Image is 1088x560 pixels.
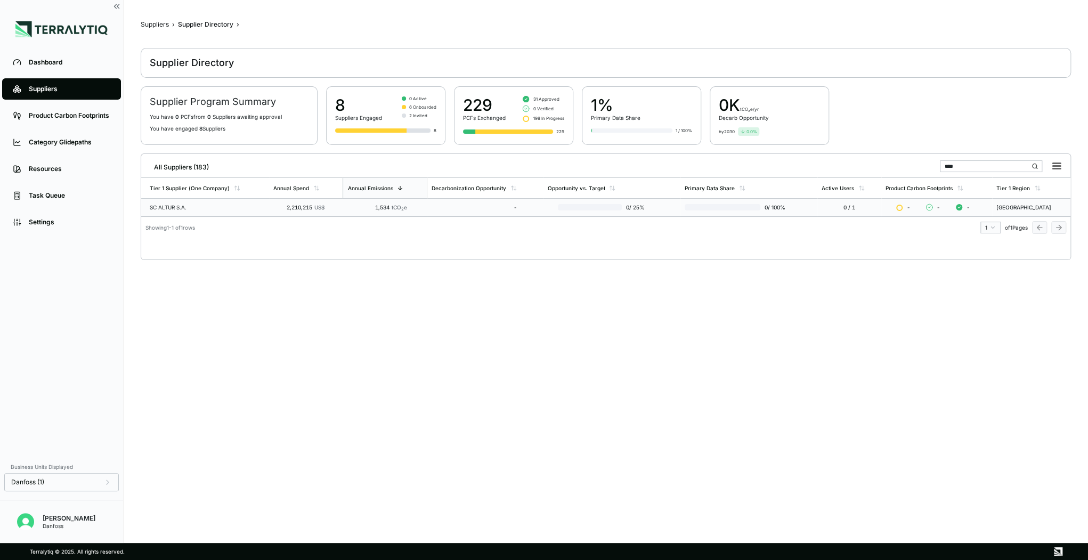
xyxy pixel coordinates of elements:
button: 1 [980,222,1001,233]
span: 0 [175,113,179,120]
p: You have engaged Suppliers [150,125,308,132]
span: US$ [314,204,324,210]
div: Suppliers [141,20,169,29]
div: Danfoss [43,523,95,529]
div: Settings [29,218,110,226]
div: Product Carbon Footprints [29,111,110,120]
div: Business Units Displayed [4,460,119,473]
span: 8 [199,125,202,132]
div: Category Glidepaths [29,138,110,147]
div: 0 K [719,95,769,115]
div: Annual Emissions [347,185,393,191]
span: 0 Active [409,95,427,102]
div: Task Queue [29,191,110,200]
span: 2 Invited [409,112,427,119]
div: Suppliers [29,85,110,93]
div: Annual Spend [273,185,309,191]
span: tCO e [391,204,407,210]
div: Suppliers Engaged [335,115,382,121]
span: 0.0 % [746,128,757,135]
span: 6 Onboarded [409,104,436,110]
div: 1 / 100% [676,127,692,134]
div: 2,210,215 [273,204,324,210]
span: 0 / 100 % [760,204,787,210]
span: 0 [207,113,211,120]
span: Danfoss (1) [11,478,44,486]
span: › [172,20,175,29]
div: 1,534 [347,204,407,210]
div: Primary Data Share [685,185,735,191]
div: Decarb Opportunity [719,115,769,121]
span: 0 Verified [533,105,554,112]
div: Primary Data Share [591,115,640,121]
span: - [937,204,940,210]
div: 8 [335,95,382,115]
div: 0 / 1 [822,204,877,210]
button: Open user button [13,509,38,534]
div: Supplier Directory [150,56,234,69]
div: [PERSON_NAME] [43,514,95,523]
span: 31 Approved [533,96,559,102]
p: You have PCF s from Supplier s awaiting approval [150,113,308,120]
div: by 2030 [719,128,735,135]
div: 1% [591,95,640,115]
span: 198 In Progress [533,115,564,121]
div: PCFs Exchanged [463,115,506,121]
div: Resources [29,165,110,173]
div: 1 [985,224,996,231]
div: Dashboard [29,58,110,67]
div: SC ALTUR S.A. [150,204,265,210]
span: - [967,204,970,210]
div: Opportunity vs. Target [547,185,605,191]
div: Supplier Directory [178,20,233,29]
sub: 2 [401,207,403,212]
span: - [907,204,910,210]
div: All Suppliers (183) [145,159,209,172]
div: [GEOGRAPHIC_DATA] [996,204,1066,210]
div: Decarbonization Opportunity [432,185,506,191]
div: 8 [434,127,436,134]
h2: Supplier Program Summary [150,95,308,108]
div: - [432,204,517,210]
div: 229 [556,128,564,135]
div: 229 [463,95,506,115]
span: 0 / 25 % [622,204,650,210]
div: Product Carbon Footprints [886,185,953,191]
span: of 1 Pages [1005,224,1028,231]
span: › [237,20,239,29]
span: tCO₂e/yr [740,107,759,112]
div: Active Users [822,185,854,191]
img: Logo [15,21,108,37]
div: Tier 1 Region [996,185,1030,191]
div: Tier 1 Supplier (One Company) [150,185,230,191]
div: Showing 1 - 1 of 1 rows [145,224,195,231]
img: Pratiksha Kulkarni [17,513,34,530]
